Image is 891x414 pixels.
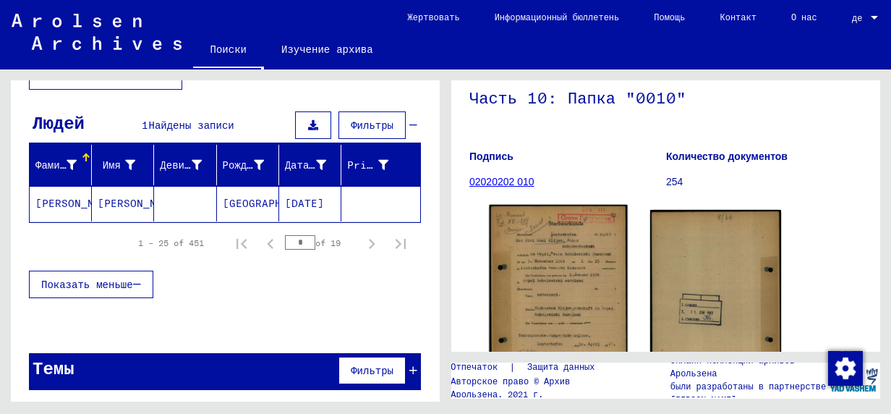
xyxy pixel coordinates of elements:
[279,145,341,185] mat-header-cell: Дата рождения
[193,32,264,69] a: Поиски
[33,355,74,381] div: Темы
[35,153,95,177] div: Фамилия
[341,145,420,185] mat-header-cell: Prisoner #
[12,14,182,50] img: Arolsen_neg.svg
[469,176,534,187] a: 02020202 010
[650,210,782,397] img: 002.jpg
[279,186,341,221] mat-cell: [DATE]
[217,145,279,185] mat-header-cell: Рождение
[516,360,612,375] a: Защита данных
[138,237,204,250] div: 1 – 25 of 451
[351,119,393,132] span: Фильтры
[469,151,513,162] b: Подпись
[35,158,77,173] div: Фамилия
[666,174,862,190] p: 254
[227,229,256,258] button: First page
[160,153,219,177] div: Девичья фамилия
[828,351,863,386] img: Изменить согласие
[469,64,862,128] h1: Часть 10: Папка "0010"
[852,13,868,23] span: де
[670,380,827,406] p: были разработаны в партнерстве [PERSON_NAME]
[338,357,406,384] button: Фильтры
[351,364,393,377] span: Фильтры
[160,158,201,173] div: Девичья фамилия
[827,362,881,398] img: yv_logo.png
[347,153,406,177] div: Prisoner #
[338,111,406,139] button: Фильтры
[217,186,279,221] mat-cell: [GEOGRAPHIC_DATA]
[285,236,357,250] div: of 19
[30,186,92,221] mat-cell: [PERSON_NAME]
[386,229,415,258] button: Last page
[666,151,788,162] b: Количество документов
[451,375,612,401] p: Авторское право © Архив Арользена, 2021 г.
[92,186,154,221] mat-cell: [PERSON_NAME]
[29,271,153,298] button: Показать меньше
[142,119,148,132] span: 1
[489,205,627,400] img: 001.jpg
[285,153,344,177] div: Дата рождения
[264,32,391,67] a: Изучение архива
[223,158,264,173] div: Рождение
[148,119,234,132] span: Найдены записи
[256,229,285,258] button: Previous page
[41,278,133,291] span: Показать меньше
[670,354,827,380] p: Онлайн-коллекции архивов Арользена
[223,153,282,177] div: Рождение
[98,153,153,177] div: Имя
[451,360,509,375] a: Отпечаток
[347,158,388,173] div: Prisoner #
[33,109,85,135] div: Людей
[451,360,612,375] div: |
[285,158,326,173] div: Дата рождения
[357,229,386,258] button: Next page
[98,158,135,173] div: Имя
[154,145,216,185] mat-header-cell: Девичья фамилия
[30,145,92,185] mat-header-cell: Фамилия
[92,145,154,185] mat-header-cell: Имя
